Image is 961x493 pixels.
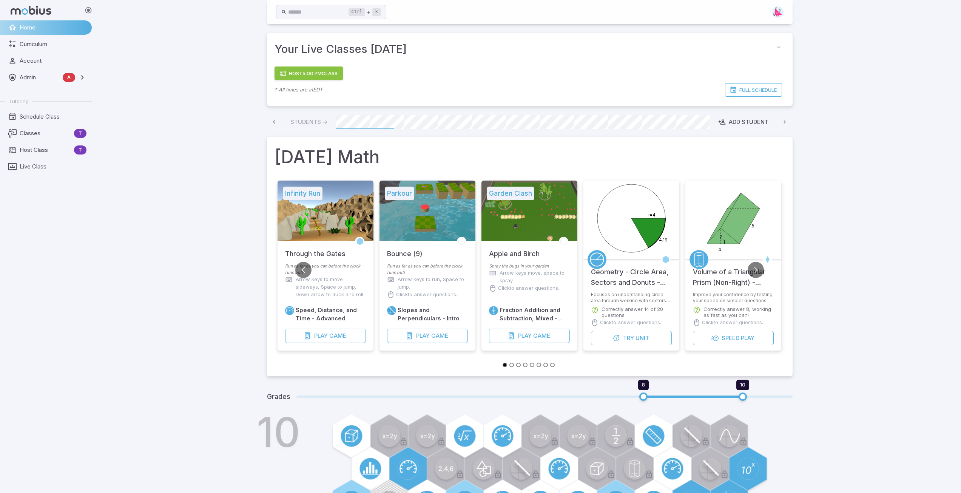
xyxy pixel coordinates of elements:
[489,263,570,269] p: Spray the bugs in your garden
[648,212,656,218] text: r=4
[296,306,366,323] h6: Speed, Distance, and Time - Advanced
[516,363,521,367] button: Go to slide 3
[600,319,661,326] p: Click to answer questions.
[702,319,763,326] p: Click to answer questions.
[396,291,457,298] p: Click to answer questions.
[74,130,86,137] span: T
[693,331,774,345] button: SpeedPlay
[772,41,785,54] button: collapse
[530,363,534,367] button: Go to slide 5
[719,234,722,240] text: 2
[285,306,294,315] a: Speed/Distance/Time
[533,332,550,340] span: Game
[503,363,507,367] button: Go to slide 1
[690,250,708,269] a: Geometry 3D
[703,306,774,318] p: Correctly answer 8, working as fast as you can!
[20,162,86,171] span: Live Class
[751,223,754,229] text: 5
[9,98,29,105] span: Tutoring
[20,23,86,32] span: Home
[740,334,754,342] span: Play
[285,263,366,276] p: Run as far as you can before the clock runs out!
[635,334,649,342] span: Unit
[283,187,322,200] h5: Infinity Run
[591,331,672,345] button: TryUnit
[416,332,429,340] span: Play
[296,276,366,298] p: Arrow keys to move sideways, Space to jump, Down arrow to duck and roll.
[725,83,782,97] a: Full Schedule
[588,250,606,269] a: Circles
[509,363,514,367] button: Go to slide 2
[275,66,343,80] a: Host5:00 PMClass
[256,412,300,453] h1: 10
[20,113,86,121] span: Schedule Class
[693,292,774,302] p: Improve your confidence by testing your speed on simpler questions.
[20,73,60,82] span: Admin
[329,332,346,340] span: Game
[489,329,570,343] button: PlayGame
[623,334,634,342] span: Try
[500,269,570,284] p: Arrow keys move, space to spray.
[523,363,528,367] button: Go to slide 4
[20,129,71,138] span: Classes
[387,329,468,343] button: PlayGame
[398,276,468,291] p: Arrow keys to run, Space to jump.
[387,241,423,259] h5: Bounce (9)
[267,391,290,402] h5: Grades
[63,74,75,81] span: A
[642,382,645,388] span: 8
[275,41,772,57] span: Your Live Classes [DATE]
[602,306,672,318] p: Correctly answer 14 of 20 questions.
[487,187,534,200] h5: Garden Clash
[718,247,721,252] text: 4
[387,306,396,315] a: Slope/Linear Equations
[349,8,381,17] div: +
[721,334,739,342] span: Speed
[518,332,531,340] span: Play
[659,237,668,243] text: 4.19
[718,118,768,126] div: Add Student
[748,262,764,278] button: Go to next slide
[591,259,672,288] h5: Geometry - Circle Area, Sectors and Donuts - Intro
[20,57,86,65] span: Account
[543,363,548,367] button: Go to slide 7
[385,187,414,200] h5: Parkour
[498,284,559,292] p: Click to answer questions.
[285,329,366,343] button: PlayGame
[295,262,312,278] button: Go to previous slide
[591,292,672,302] p: Focuses on understanding circle area through working with sectors and donuts.
[285,241,346,259] h5: Through the Gates
[20,146,71,154] span: Host Class
[314,332,327,340] span: Play
[740,382,745,388] span: 10
[275,144,785,170] h1: [DATE] Math
[500,306,570,323] h6: Fraction Addition and Subtraction, Mixed - Advanced
[431,332,448,340] span: Game
[387,263,468,276] p: Run as far as you can before the clock runs out!
[398,306,468,323] h6: Slopes and Perpendiculars - Intro
[693,259,774,288] h5: Volume of a Triangular Prism (Non-Right) - Calculate
[489,241,540,259] h5: Apple and Birch
[74,146,86,154] span: T
[275,86,322,94] p: * All times are in EDT
[372,8,381,16] kbd: k
[489,306,498,315] a: Fractions/Decimals
[349,8,366,16] kbd: Ctrl
[550,363,555,367] button: Go to slide 8
[772,6,784,18] img: right-triangle.svg
[20,40,86,48] span: Curriculum
[537,363,541,367] button: Go to slide 6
